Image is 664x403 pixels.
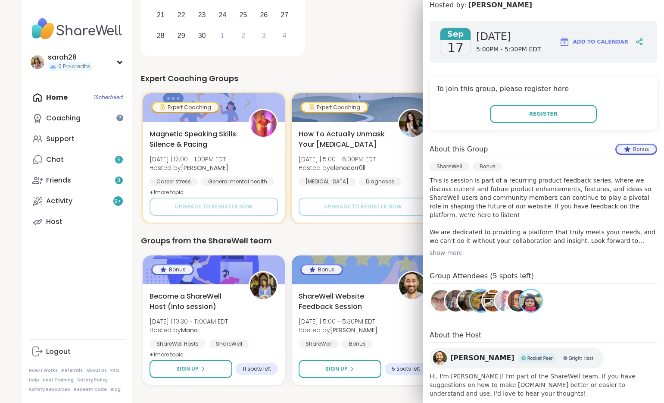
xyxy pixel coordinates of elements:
div: 22 [178,9,185,21]
span: [DATE] | 12:00 - 1:00PM EDT [150,155,228,164]
div: Career stress [150,177,198,186]
button: Upgrade to register now [299,198,427,216]
a: AliciaMarie [456,289,480,313]
div: 25 [240,9,247,21]
a: Ash3 [444,289,468,313]
div: Bonus [473,162,502,171]
span: How To Actually Unmask Your [MEDICAL_DATA] [299,129,388,150]
div: Choose Monday, September 22nd, 2025 [172,6,190,24]
div: sarah28 [48,53,92,62]
div: [MEDICAL_DATA] [299,177,355,186]
div: Choose Tuesday, September 30th, 2025 [193,26,211,45]
div: ShareWell [299,340,339,348]
img: Tasha_Chi [520,290,542,312]
div: 23 [198,9,206,21]
div: Bonus [302,265,342,274]
img: brett [399,272,426,299]
img: CeeJai [495,290,517,312]
span: Become a ShareWell Host (info session) [150,291,239,312]
div: 26 [260,9,268,21]
a: Logout [29,341,125,362]
div: 30 [198,30,206,41]
a: Susan [430,289,454,313]
a: AmberWolffWizard [481,289,505,313]
div: ShareWell [209,340,249,348]
span: [PERSON_NAME] [450,353,514,363]
img: Lisa_LaCroix [250,110,277,137]
div: 27 [281,9,288,21]
div: Friends [46,176,71,185]
div: General mental health [201,177,274,186]
div: Support [46,134,75,144]
img: AliciaMarie [458,290,479,312]
span: Bright Host [569,355,593,362]
div: Choose Saturday, October 4th, 2025 [275,26,294,45]
a: Host [29,211,125,232]
div: Choose Monday, September 29th, 2025 [172,26,190,45]
a: Friends3 [29,170,125,191]
a: Tasha_Chi [519,289,543,313]
div: Choose Thursday, October 2nd, 2025 [234,26,253,45]
button: Sign Up [150,360,232,378]
div: Chat [46,155,64,164]
img: brett [433,351,447,365]
div: show more [430,249,657,257]
a: Support [29,129,125,149]
span: 6 [117,156,121,164]
a: Blog [110,387,121,393]
img: ShareWell Logomark [559,37,570,47]
div: Choose Wednesday, October 1st, 2025 [213,26,232,45]
img: ShareWell Nav Logo [29,14,125,44]
button: Register [490,105,597,123]
iframe: Spotlight [116,114,123,121]
div: Expert Coaching Groups [141,72,630,85]
img: HeatherCM24 [508,290,529,312]
div: Host [46,217,62,227]
p: This is session is part of a recurring product feedback series, where we discuss current and futu... [430,176,657,245]
b: [PERSON_NAME] [330,326,377,334]
span: [DATE] [476,30,541,44]
a: Safety Resources [29,387,70,393]
b: Mana [181,326,198,334]
span: Upgrade to register now [175,203,253,211]
span: Hosted by [299,164,376,172]
span: Sign Up [325,365,348,373]
button: Add to Calendar [555,31,632,52]
img: Ash3 [445,290,467,312]
b: elenacarr0ll [330,164,365,172]
a: CeeJai [494,289,518,313]
span: Register [529,110,558,118]
b: [PERSON_NAME] [181,164,228,172]
div: 29 [178,30,185,41]
span: Hosted by [150,326,228,334]
a: Activity9+ [29,191,125,211]
a: About Us [86,368,107,374]
span: Add to Calendar [573,38,628,46]
img: Bright Host [563,356,567,360]
div: 2 [241,30,245,41]
span: ShareWell Website Feedback Session [299,291,388,312]
span: Rocket Peer [527,355,553,362]
img: Susan [431,290,452,312]
span: 0 Pro credits [58,63,90,70]
button: Upgrade to register now [150,198,278,216]
div: Bonus [617,145,656,154]
div: Choose Saturday, September 27th, 2025 [275,6,294,24]
a: brett[PERSON_NAME]Rocket PeerRocket PeerBright HostBright Host [430,348,604,368]
h4: Group Attendees (5 spots left) [430,271,657,283]
img: Rocket Peer [521,356,526,360]
div: Expert Coaching [153,103,218,112]
div: Choose Friday, September 26th, 2025 [255,6,273,24]
span: 11 spots left [243,365,271,372]
div: 1 [221,30,224,41]
a: Coaching [29,108,125,129]
a: Safety Policy [77,377,108,383]
div: Diagnoses [359,177,401,186]
img: sarah28 [31,55,44,69]
a: Chat6 [29,149,125,170]
div: ShareWell Hosts [150,340,206,348]
span: Magnetic Speaking Skills: Silence & Pacing [150,129,239,150]
div: 21 [157,9,165,21]
h4: To join this group, please register here [436,84,650,96]
div: Choose Thursday, September 25th, 2025 [234,6,253,24]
